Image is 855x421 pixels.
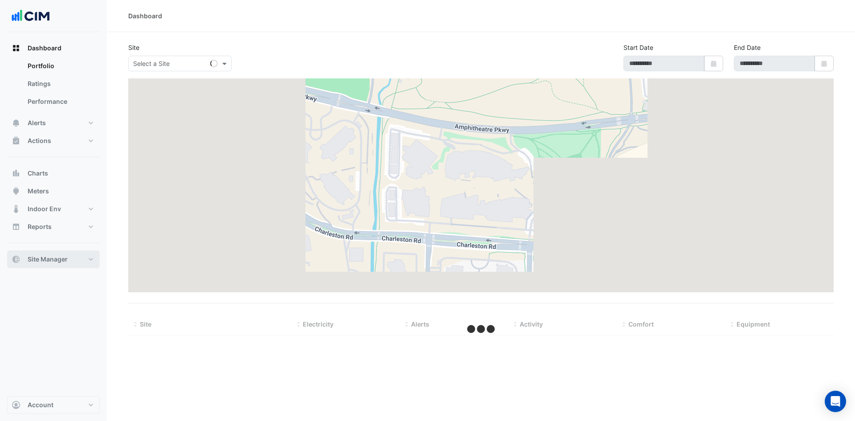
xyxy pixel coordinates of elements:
[28,119,46,127] span: Alerts
[411,320,429,328] span: Alerts
[12,169,20,178] app-icon: Charts
[7,396,100,414] button: Account
[7,114,100,132] button: Alerts
[520,320,543,328] span: Activity
[623,43,653,52] label: Start Date
[12,119,20,127] app-icon: Alerts
[7,218,100,236] button: Reports
[28,222,52,231] span: Reports
[737,320,770,328] span: Equipment
[28,401,53,409] span: Account
[28,44,61,53] span: Dashboard
[7,250,100,268] button: Site Manager
[7,132,100,150] button: Actions
[20,93,100,110] a: Performance
[12,204,20,213] app-icon: Indoor Env
[28,255,68,264] span: Site Manager
[7,164,100,182] button: Charts
[7,39,100,57] button: Dashboard
[128,11,162,20] div: Dashboard
[11,7,51,25] img: Company Logo
[128,43,139,52] label: Site
[12,187,20,196] app-icon: Meters
[140,320,151,328] span: Site
[20,57,100,75] a: Portfolio
[7,182,100,200] button: Meters
[28,136,51,145] span: Actions
[20,75,100,93] a: Ratings
[12,136,20,145] app-icon: Actions
[7,200,100,218] button: Indoor Env
[628,320,654,328] span: Comfort
[825,391,846,412] div: Open Intercom Messenger
[12,255,20,264] app-icon: Site Manager
[12,222,20,231] app-icon: Reports
[28,169,48,178] span: Charts
[12,44,20,53] app-icon: Dashboard
[734,43,761,52] label: End Date
[7,57,100,114] div: Dashboard
[303,320,334,328] span: Electricity
[28,204,61,213] span: Indoor Env
[28,187,49,196] span: Meters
